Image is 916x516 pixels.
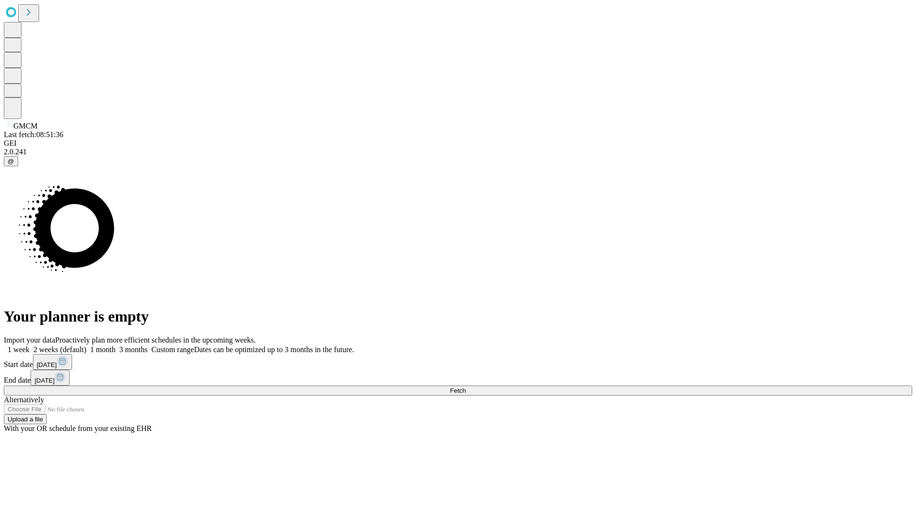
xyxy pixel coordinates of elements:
[4,139,912,148] div: GEI
[55,336,256,344] span: Proactively plan more efficient schedules in the upcoming weeks.
[4,370,912,386] div: End date
[31,370,70,386] button: [DATE]
[13,122,38,130] span: GMCM
[4,308,912,325] h1: Your planner is empty
[4,386,912,396] button: Fetch
[33,354,72,370] button: [DATE]
[4,396,44,404] span: Alternatively
[8,345,30,354] span: 1 week
[37,361,57,368] span: [DATE]
[4,336,55,344] span: Import your data
[8,158,14,165] span: @
[450,387,466,394] span: Fetch
[4,354,912,370] div: Start date
[4,156,18,166] button: @
[34,377,54,384] span: [DATE]
[4,424,152,432] span: With your OR schedule from your existing EHR
[151,345,194,354] span: Custom range
[119,345,147,354] span: 3 months
[4,130,63,139] span: Last fetch: 08:51:36
[4,414,47,424] button: Upload a file
[4,148,912,156] div: 2.0.241
[33,345,86,354] span: 2 weeks (default)
[90,345,115,354] span: 1 month
[194,345,354,354] span: Dates can be optimized up to 3 months in the future.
